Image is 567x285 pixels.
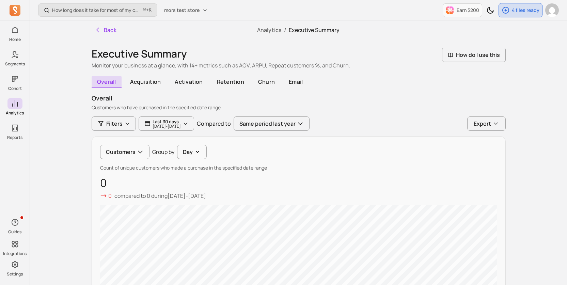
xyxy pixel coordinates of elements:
[152,148,174,156] p: Group by
[257,26,281,34] a: Analytics
[474,120,491,128] span: Export
[153,124,181,128] p: [DATE] - [DATE]
[512,7,539,14] p: 4 files ready
[8,229,21,235] p: Guides
[100,177,497,189] p: 0
[100,164,497,171] p: Count of unique customers who made a purchase in the specified date range
[281,26,289,34] span: /
[164,7,200,14] span: mors test store
[5,61,25,67] p: Segments
[124,76,167,88] span: acquisition
[7,216,22,236] button: Guides
[9,37,21,42] p: Home
[92,104,506,111] p: Customers who have purchased in the specified date range
[484,3,497,17] button: Toggle dark mode
[234,116,310,131] button: Same period last year
[177,145,207,159] button: Day
[100,145,149,159] button: Customers
[6,110,24,116] p: Analytics
[92,116,136,131] button: Filters
[197,120,231,128] p: Compared to
[52,7,140,14] p: How long does it take for most of my customers to buy again?
[499,3,542,17] button: 4 files ready
[289,26,340,34] span: Executive Summary
[8,86,22,91] p: Cohort
[7,135,22,140] p: Reports
[92,94,506,103] p: overall
[252,76,280,88] span: churn
[92,23,120,37] button: Back
[153,119,181,124] p: Last 30 days
[106,120,123,128] span: Filters
[211,76,250,88] span: retention
[108,192,112,200] p: 0
[149,7,152,13] kbd: K
[139,116,194,131] button: Last 30 days[DATE]-[DATE]
[467,116,506,131] button: Export
[443,3,482,17] button: Earn $200
[143,6,146,15] kbd: ⌘
[169,76,208,88] span: activation
[442,48,506,62] button: How do I use this
[147,192,150,200] span: 0
[92,76,122,88] span: overall
[3,251,27,256] p: Integrations
[160,4,212,16] button: mors test store
[283,76,309,88] span: email
[92,61,350,69] p: Monitor your business at a glance, with 14+ metrics such as AOV, ARPU, Repeat customers %, and Ch...
[114,192,206,200] p: compared to during [DATE] - [DATE]
[545,3,559,17] img: avatar
[7,271,23,277] p: Settings
[38,3,157,17] button: How long does it take for most of my customers to buy again?⌘+K
[143,6,152,14] span: +
[92,48,350,60] h1: Executive Summary
[457,7,479,14] p: Earn $200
